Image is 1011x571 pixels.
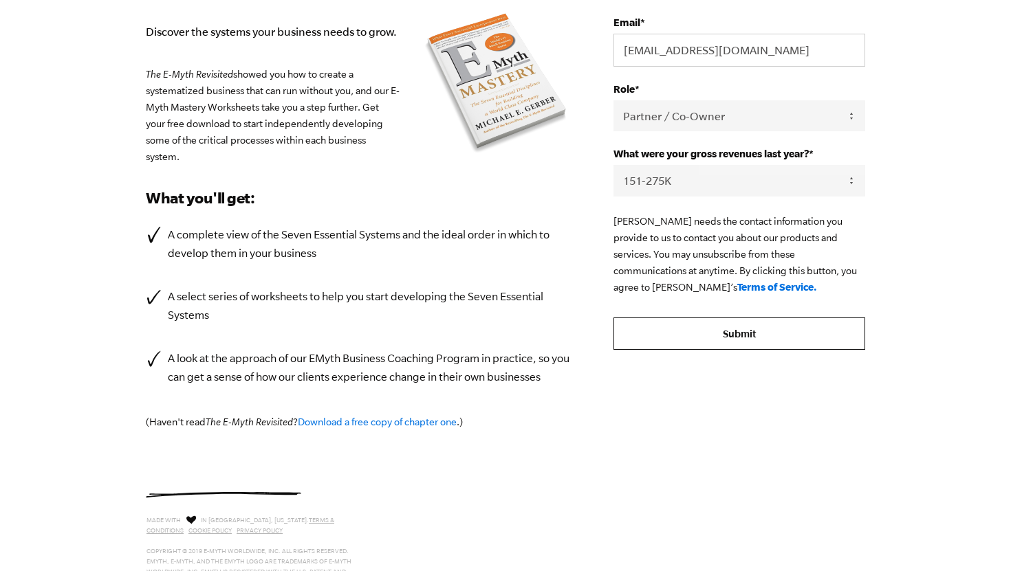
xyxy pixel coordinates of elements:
img: emyth mastery book summary [421,10,572,159]
p: [PERSON_NAME] needs the contact information you provide to us to contact you about our products a... [613,213,865,295]
a: Terms & Conditions [146,517,334,534]
p: A look at the approach of our EMyth Business Coaching Program in practice, so you can get a sense... [168,349,572,386]
span: Role [613,83,635,95]
input: Submit [613,317,865,350]
p: showed you how to create a systematized business that can run without you, and our E-Myth Mastery... [146,66,572,165]
p: A select series of worksheets to help you start developing the Seven Essential Systems [168,287,572,324]
a: Privacy Policy [237,527,283,534]
iframe: Chat Widget [942,505,1011,571]
a: Cookie Policy [188,527,232,534]
img: Love [186,515,196,524]
em: The E-Myth Revisited [146,69,233,80]
p: A complete view of the Seven Essential Systems and the ideal order in which to develop them in yo... [168,225,572,262]
a: Terms of Service. [737,281,817,293]
p: Discover the systems your business needs to grow. [146,23,572,41]
span: What were your gross revenues last year? [613,148,809,159]
em: The E-Myth Revisited [206,416,293,427]
span: Email [613,16,640,28]
a: Download a free copy of chapter one [298,416,457,427]
h3: What you'll get: [146,187,572,209]
p: (Haven't read ? .) [146,414,572,430]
